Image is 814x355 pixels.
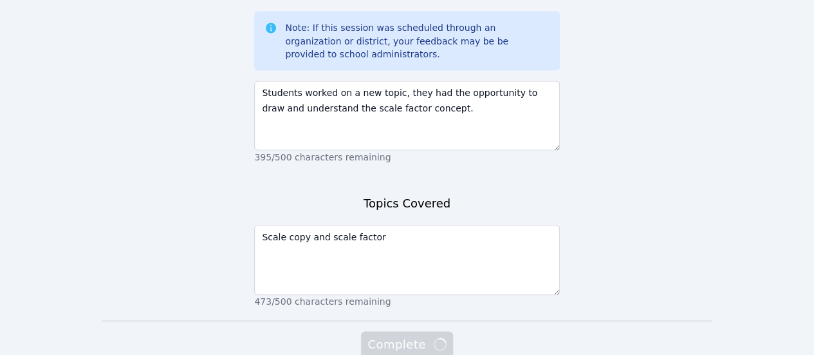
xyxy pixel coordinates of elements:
textarea: Students worked on a new topic, they had the opportunity to draw and understand the scale factor ... [254,81,559,150]
span: Complete [367,335,446,353]
textarea: Scale copy and scale factor [254,225,559,294]
div: Note: If this session was scheduled through an organization or district, your feedback may be be ... [285,21,549,60]
h3: Topics Covered [364,194,450,212]
p: 395/500 characters remaining [254,150,559,163]
p: 473/500 characters remaining [254,294,559,307]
